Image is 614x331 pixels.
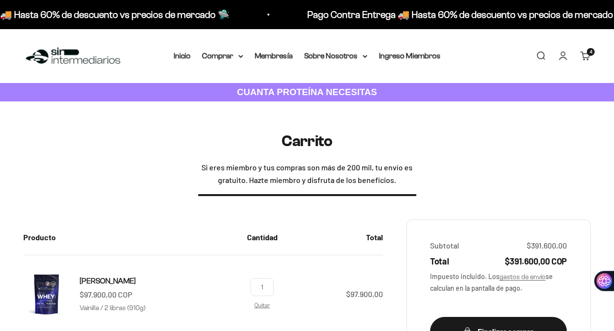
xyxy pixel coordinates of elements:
td: $97.900,00 [285,255,383,330]
span: Subtotal [430,239,459,252]
span: [PERSON_NAME] [80,277,136,285]
input: Cambiar cantidad [250,278,274,296]
span: Impuesto incluido. Los se calculan en la pantalla de pago. [430,271,567,294]
summary: Sobre Nosotros [304,50,367,62]
a: [PERSON_NAME] [80,275,136,287]
th: Total [285,219,383,255]
a: gastos de envío [499,273,546,281]
a: Ingreso Miembros [379,51,441,60]
span: $391.600,00 COP [505,255,567,267]
a: Membresía [255,51,293,60]
th: Cantidad [239,219,285,255]
summary: Comprar [202,50,243,62]
h1: Carrito [282,132,332,149]
a: Eliminar Proteína Whey - Vainilla - Vainilla / 2 libras (910g) [254,302,270,308]
span: Total [430,255,448,267]
sale-price: $97.900,00 COP [80,288,132,301]
p: Vainilla / 2 libras (910g) [80,303,146,314]
strong: CUANTA PROTEÍNA NECESITAS [237,87,377,97]
img: Proteína Whey - Vainilla [23,271,70,317]
span: $391.600,00 [527,239,567,252]
a: Inicio [174,51,191,60]
th: Producto [23,219,239,255]
span: 4 [590,50,592,54]
span: Si eres miembro y tus compras son más de 200 mil, tu envío es gratuito. Hazte miembro y disfruta ... [198,161,416,186]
